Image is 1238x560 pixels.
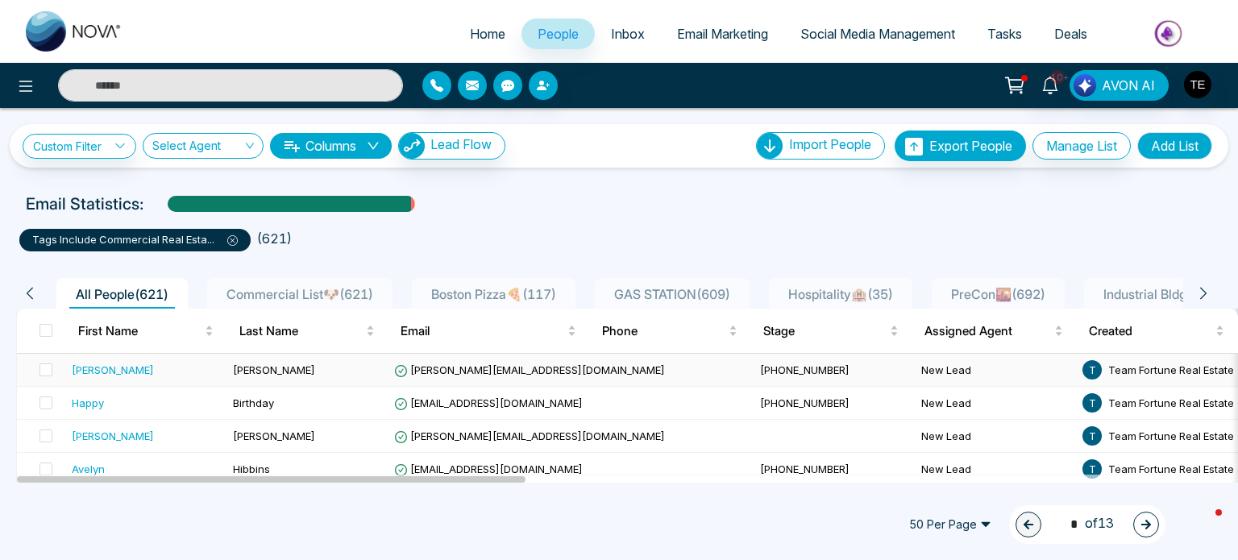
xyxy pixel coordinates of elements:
span: Team Fortune Real Estate [1108,429,1234,442]
td: New Lead [915,453,1076,486]
a: Lead FlowLead Flow [392,132,505,160]
a: Home [454,19,521,49]
span: Commercial Real Esta ... [99,233,214,246]
a: Email Marketing [661,19,784,49]
button: AVON AI [1070,70,1169,101]
span: Team Fortune Real Estate [1108,363,1234,376]
th: Created [1076,309,1237,354]
span: Assigned Agent [924,321,1051,341]
span: Export People [929,138,1012,154]
th: Phone [589,309,750,354]
a: Inbox [595,19,661,49]
span: 50 Per Page [898,512,1003,537]
span: [PHONE_NUMBER] [760,363,850,376]
span: Email [401,321,564,341]
span: Social Media Management [800,26,955,42]
th: Last Name [226,309,388,354]
span: of 13 [1061,513,1114,535]
p: tags include [32,232,238,248]
th: Email [388,309,589,354]
button: Manage List [1032,132,1131,160]
span: down [367,139,380,152]
span: Tasks [987,26,1022,42]
div: [PERSON_NAME] [72,428,154,444]
button: Columnsdown [270,133,392,159]
img: Lead Flow [1074,74,1096,97]
span: 10+ [1050,70,1065,85]
span: [EMAIL_ADDRESS][DOMAIN_NAME] [394,396,583,409]
span: [PHONE_NUMBER] [760,396,850,409]
p: Email Statistics: [26,192,143,216]
img: Lead Flow [399,133,425,159]
a: Deals [1038,19,1103,49]
span: [PERSON_NAME] [233,363,315,376]
span: Industrial Bldg ( 231 ) [1097,286,1227,302]
span: Commercial List🐶 ( 621 ) [220,286,380,302]
div: Happy [72,395,104,411]
span: Birthday [233,396,274,409]
span: Home [470,26,505,42]
a: Social Media Management [784,19,971,49]
th: First Name [65,309,226,354]
td: New Lead [915,354,1076,387]
div: Avelyn [72,461,105,477]
th: Assigned Agent [912,309,1076,354]
li: ( 621 ) [257,229,292,248]
span: First Name [78,321,201,341]
span: All People ( 621 ) [69,286,175,302]
span: Team Fortune Real Estate [1108,396,1234,409]
span: [EMAIL_ADDRESS][DOMAIN_NAME] [394,463,583,475]
span: [PERSON_NAME] [233,429,315,442]
th: Stage [750,309,912,354]
button: Export People [895,131,1026,161]
span: Created [1089,321,1212,341]
button: Lead Flow [398,132,505,160]
span: Deals [1054,26,1087,42]
span: Stage [763,321,887,341]
span: AVON AI [1102,76,1155,95]
span: Hibbins [233,463,270,475]
button: Add List [1137,132,1212,160]
a: Custom Filter [23,134,136,159]
a: Tasks [971,19,1038,49]
span: Boston Pizza🍕 ( 117 ) [425,286,563,302]
a: People [521,19,595,49]
span: GAS STATION ( 609 ) [608,286,737,302]
span: Hospitality🏨 ( 35 ) [782,286,899,302]
span: Import People [789,136,871,152]
iframe: Intercom live chat [1183,505,1222,544]
span: [PHONE_NUMBER] [760,463,850,475]
span: [PERSON_NAME][EMAIL_ADDRESS][DOMAIN_NAME] [394,429,665,442]
img: Market-place.gif [1111,15,1228,52]
td: New Lead [915,420,1076,453]
span: Phone [602,321,725,341]
span: T [1082,459,1102,479]
img: Nova CRM Logo [26,11,123,52]
span: Team Fortune Real Estate [1108,463,1234,475]
span: Inbox [611,26,645,42]
img: User Avatar [1184,71,1211,98]
span: Email Marketing [677,26,768,42]
span: People [538,26,579,42]
span: T [1082,360,1102,380]
span: T [1082,426,1102,446]
span: [PERSON_NAME][EMAIL_ADDRESS][DOMAIN_NAME] [394,363,665,376]
span: Lead Flow [430,136,492,152]
span: PreCon🌇 ( 692 ) [945,286,1052,302]
span: Last Name [239,321,363,341]
span: T [1082,393,1102,413]
div: [PERSON_NAME] [72,362,154,378]
td: New Lead [915,387,1076,420]
a: 10+ [1031,70,1070,98]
